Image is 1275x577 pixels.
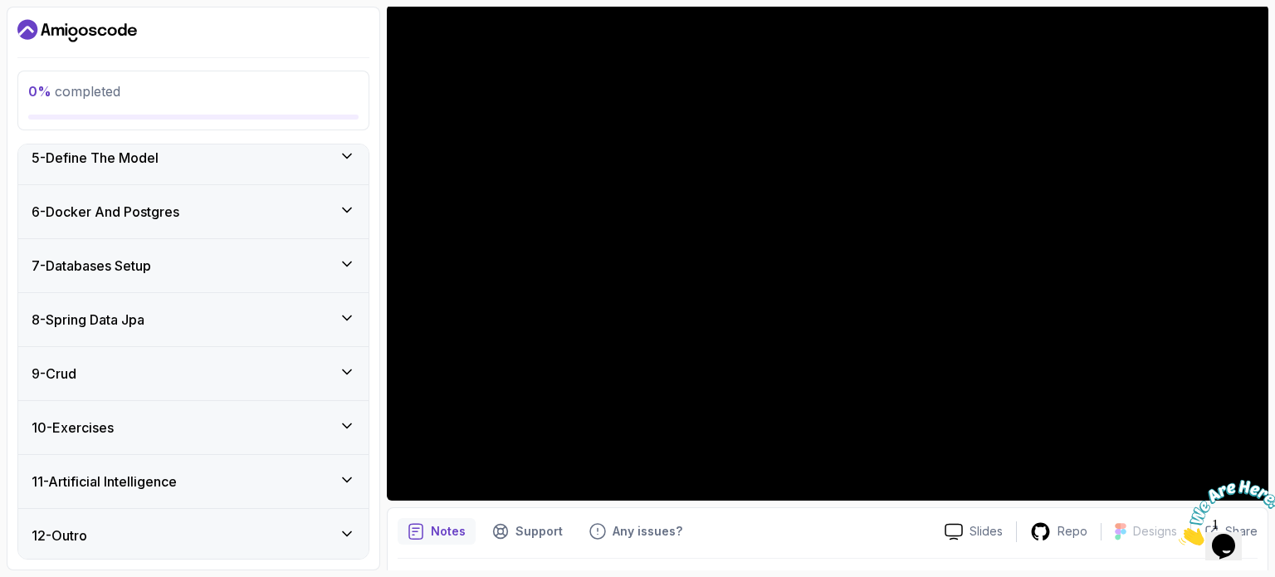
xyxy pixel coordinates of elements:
[32,364,76,384] h3: 9 - Crud
[32,202,179,222] h3: 6 - Docker And Postgres
[28,83,51,100] span: 0 %
[1133,523,1177,540] p: Designs
[18,239,369,292] button: 7-Databases Setup
[387,5,1268,501] iframe: 1 - Spring vs Spring Boot
[482,518,573,545] button: Support button
[32,472,177,491] h3: 11 - Artificial Intelligence
[18,347,369,400] button: 9-Crud
[18,185,369,238] button: 6-Docker And Postgres
[1172,473,1275,552] iframe: chat widget
[32,526,87,545] h3: 12 - Outro
[515,523,563,540] p: Support
[32,418,114,438] h3: 10 - Exercises
[1058,523,1087,540] p: Repo
[1017,521,1101,542] a: Repo
[28,83,120,100] span: completed
[931,523,1016,540] a: Slides
[970,523,1003,540] p: Slides
[18,509,369,562] button: 12-Outro
[613,523,682,540] p: Any issues?
[32,256,151,276] h3: 7 - Databases Setup
[18,401,369,454] button: 10-Exercises
[32,148,159,168] h3: 5 - Define The Model
[18,455,369,508] button: 11-Artificial Intelligence
[7,7,13,21] span: 1
[32,310,144,330] h3: 8 - Spring Data Jpa
[7,7,110,72] img: Chat attention grabber
[431,523,466,540] p: Notes
[18,293,369,346] button: 8-Spring Data Jpa
[398,518,476,545] button: notes button
[17,17,137,44] a: Dashboard
[579,518,692,545] button: Feedback button
[18,131,369,184] button: 5-Define The Model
